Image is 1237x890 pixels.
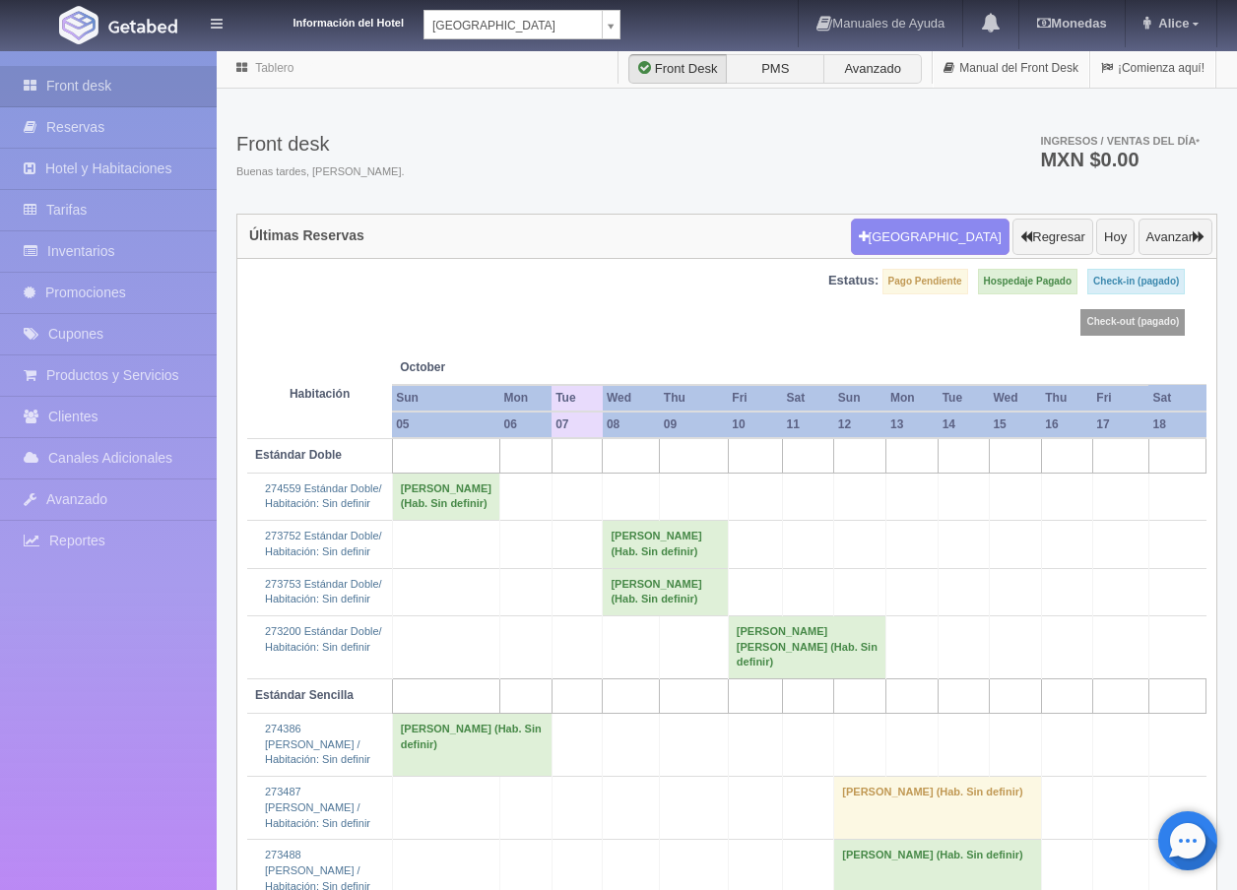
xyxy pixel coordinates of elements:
[1148,412,1205,438] th: 18
[246,10,404,32] dt: Información del Hotel
[400,359,544,376] span: October
[728,615,886,678] td: [PERSON_NAME] [PERSON_NAME] (Hab. Sin definir)
[939,412,990,438] th: 14
[728,412,782,438] th: 10
[603,412,660,438] th: 08
[603,568,728,615] td: [PERSON_NAME] (Hab. Sin definir)
[108,19,177,33] img: Getabed
[1087,269,1185,294] label: Check-in (pagado)
[939,385,990,412] th: Tue
[423,10,620,39] a: [GEOGRAPHIC_DATA]
[989,412,1041,438] th: 15
[1092,412,1148,438] th: 17
[499,412,552,438] th: 06
[236,164,405,180] span: Buenas tardes, [PERSON_NAME].
[249,228,364,243] h4: Últimas Reservas
[392,412,499,438] th: 05
[1040,135,1200,147] span: Ingresos / Ventas del día
[728,385,782,412] th: Fri
[255,448,342,462] b: Estándar Doble
[552,412,603,438] th: 07
[1041,385,1092,412] th: Thu
[989,385,1041,412] th: Wed
[783,412,834,438] th: 11
[1092,385,1148,412] th: Fri
[834,412,886,438] th: 12
[236,133,405,155] h3: Front desk
[1139,219,1212,256] button: Avanzar
[886,412,939,438] th: 13
[978,269,1077,294] label: Hospedaje Pagado
[1080,309,1185,335] label: Check-out (pagado)
[552,385,603,412] th: Tue
[834,777,1041,840] td: [PERSON_NAME] (Hab. Sin definir)
[1040,150,1200,169] h3: MXN $0.00
[265,530,382,557] a: 273752 Estándar Doble/Habitación: Sin definir
[660,385,729,412] th: Thu
[59,6,98,44] img: Getabed
[1037,16,1106,31] b: Monedas
[499,385,552,412] th: Mon
[933,49,1089,88] a: Manual del Front Desk
[660,412,729,438] th: 09
[834,385,886,412] th: Sun
[265,723,370,765] a: 274386 [PERSON_NAME] /Habitación: Sin definir
[603,521,728,568] td: [PERSON_NAME] (Hab. Sin definir)
[265,578,382,605] a: 273753 Estándar Doble/Habitación: Sin definir
[432,11,594,40] span: [GEOGRAPHIC_DATA]
[1012,219,1092,256] button: Regresar
[392,714,552,777] td: [PERSON_NAME] (Hab. Sin definir)
[726,54,824,84] label: PMS
[392,473,499,520] td: [PERSON_NAME] (Hab. Sin definir)
[1090,49,1215,88] a: ¡Comienza aquí!
[828,272,879,290] label: Estatus:
[255,61,293,75] a: Tablero
[882,269,968,294] label: Pago Pendiente
[823,54,922,84] label: Avanzado
[265,786,370,828] a: 273487 [PERSON_NAME] /Habitación: Sin definir
[255,688,354,702] b: Estándar Sencilla
[1041,412,1092,438] th: 16
[886,385,939,412] th: Mon
[392,385,499,412] th: Sun
[290,387,350,401] strong: Habitación
[603,385,660,412] th: Wed
[265,482,382,510] a: 274559 Estándar Doble/Habitación: Sin definir
[1153,16,1189,31] span: Alice
[783,385,834,412] th: Sat
[1148,385,1205,412] th: Sat
[628,54,727,84] label: Front Desk
[1096,219,1135,256] button: Hoy
[265,625,382,653] a: 273200 Estándar Doble/Habitación: Sin definir
[851,219,1009,256] button: [GEOGRAPHIC_DATA]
